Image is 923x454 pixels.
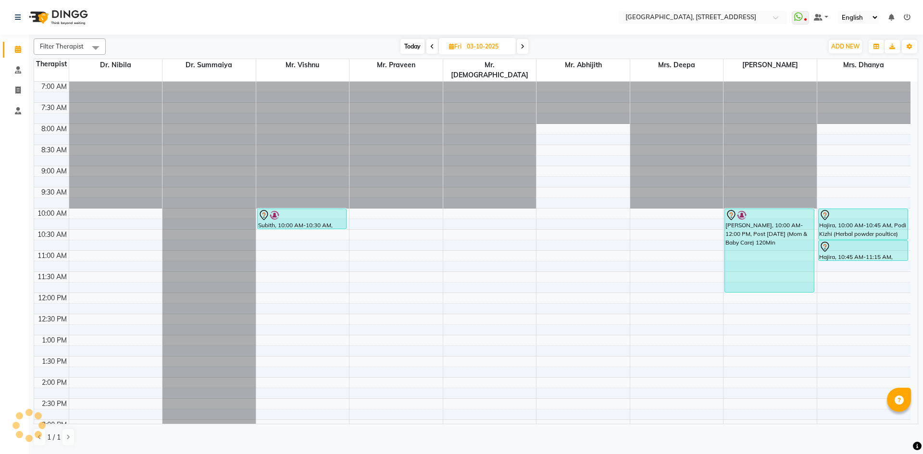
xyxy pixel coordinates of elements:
div: 3:00 PM [40,420,69,430]
span: Dr. Summaiya [162,59,256,71]
div: 7:00 AM [39,82,69,92]
span: Mr. Abhijith [536,59,630,71]
div: Therapist [34,59,69,69]
div: 1:30 PM [40,356,69,367]
span: Today [400,39,424,54]
div: 7:30 AM [39,103,69,113]
div: 1:00 PM [40,335,69,345]
span: [PERSON_NAME] [723,59,817,71]
span: Mr. Vishnu [256,59,349,71]
div: 11:30 AM [36,272,69,282]
div: 8:30 AM [39,145,69,155]
div: 11:00 AM [36,251,69,261]
div: [PERSON_NAME], 10:00 AM-12:00 PM, Post [DATE] (Mom & Baby Care) 120Min [725,209,814,292]
img: logo [25,4,90,31]
div: 2:30 PM [40,399,69,409]
div: Hajira, 10:45 AM-11:15 AM, Pichu [819,241,908,260]
div: Subith, 10:00 AM-10:30 AM, Nasyam [258,209,347,229]
div: 9:00 AM [39,166,69,176]
div: 10:00 AM [36,209,69,219]
div: 2:00 PM [40,378,69,388]
div: 8:00 AM [39,124,69,134]
div: 12:30 PM [36,314,69,324]
input: 2025-10-03 [464,39,512,54]
span: Mrs. Deepa [630,59,723,71]
div: 12:00 PM [36,293,69,303]
div: Hajira, 10:00 AM-10:45 AM, Podi Kizhi (Herbal powder poultice) [819,209,908,239]
span: Mr. Praveen [349,59,443,71]
div: 9:30 AM [39,187,69,197]
span: 1 / 1 [47,432,61,442]
span: ADD NEW [831,43,860,50]
span: Fri [447,43,464,50]
button: ADD NEW [829,40,862,53]
div: 10:30 AM [36,230,69,240]
span: Dr. Nibila [69,59,162,71]
span: Mr. [DEMOGRAPHIC_DATA] [443,59,536,81]
span: Mrs. Dhanya [817,59,911,71]
span: Filter Therapist [40,42,84,50]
